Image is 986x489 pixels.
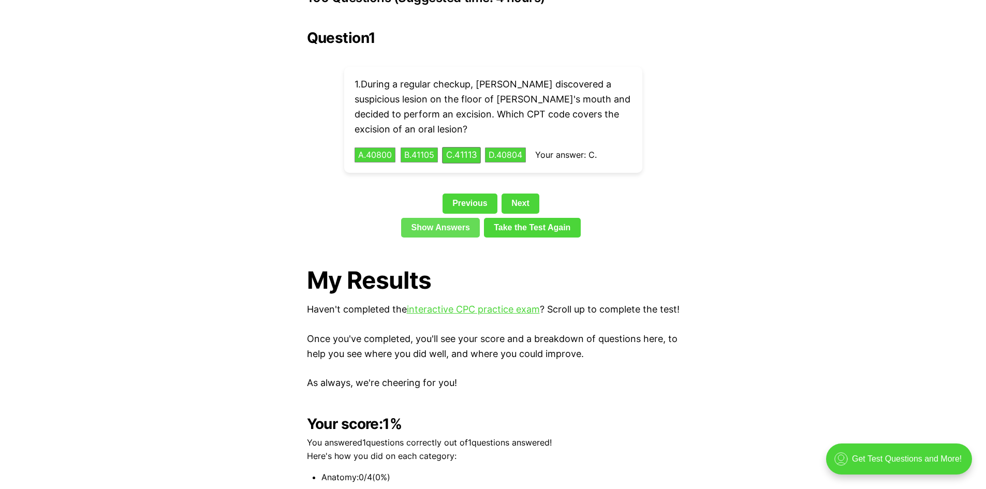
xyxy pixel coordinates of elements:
[307,332,680,362] p: Once you've completed, you'll see your score and a breakdown of questions here, to help you see w...
[321,471,680,484] li: Anatomy : 0 / 4 ( 0 %)
[502,194,539,213] a: Next
[401,147,438,163] button: B.41105
[535,150,597,160] span: Your answer: C.
[355,77,632,137] p: 1 . During a regular checkup, [PERSON_NAME] discovered a suspicious lesion on the floor of [PERSO...
[407,304,540,315] a: interactive CPC practice exam
[401,218,480,238] a: Show Answers
[443,194,497,213] a: Previous
[484,218,581,238] a: Take the Test Again
[485,147,526,163] button: D.40804
[307,436,680,450] p: You answered 1 questions correctly out of 1 questions answered!
[307,416,680,432] h2: Your score:
[307,29,680,46] h2: Question 1
[307,302,680,317] p: Haven't completed the ? Scroll up to complete the test!
[307,376,680,391] p: As always, we're cheering for you!
[307,450,680,463] p: Here's how you did on each category:
[382,415,402,433] b: 1 %
[307,266,680,294] h1: My Results
[442,147,481,163] button: C.41113
[817,438,986,489] iframe: portal-trigger
[355,147,395,163] button: A.40800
